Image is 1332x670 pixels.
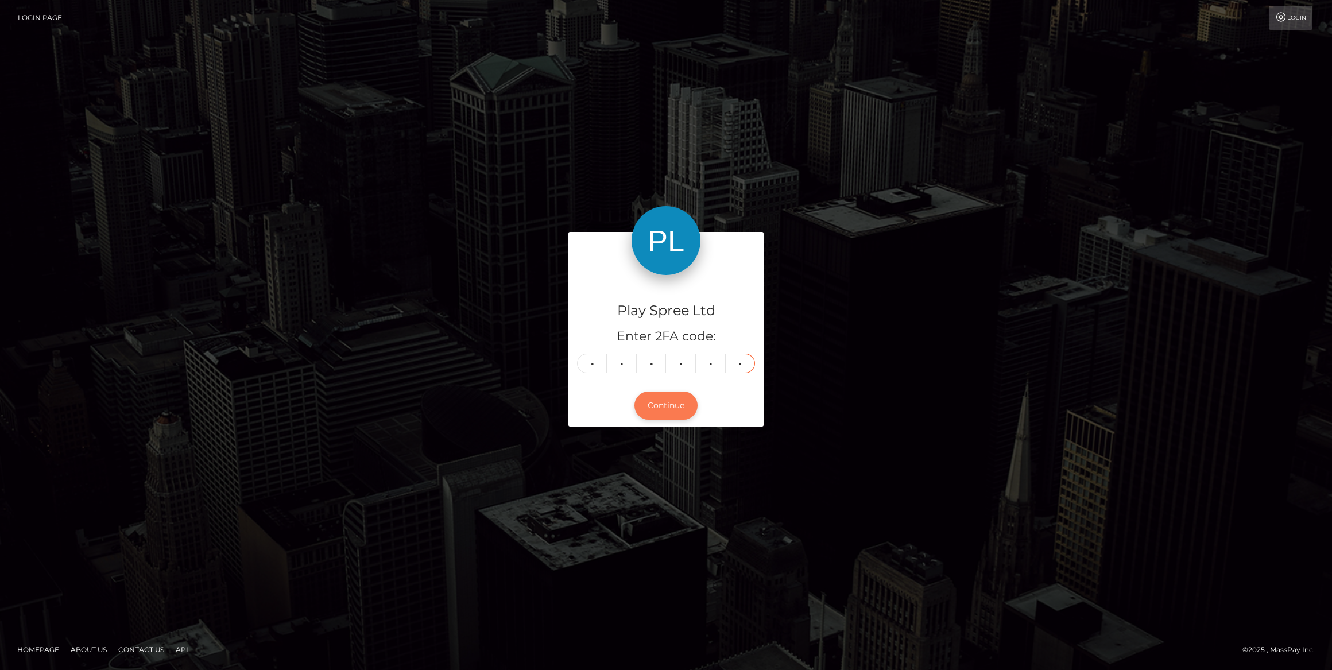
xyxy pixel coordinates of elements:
a: Homepage [13,641,64,659]
button: Continue [634,392,698,420]
a: Login Page [18,6,62,30]
a: Login [1269,6,1312,30]
img: Play Spree Ltd [632,206,700,275]
h5: Enter 2FA code: [577,328,755,346]
a: API [171,641,193,659]
a: Contact Us [114,641,169,659]
h4: Play Spree Ltd [577,301,755,321]
div: © 2025 , MassPay Inc. [1242,644,1323,656]
a: About Us [66,641,111,659]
